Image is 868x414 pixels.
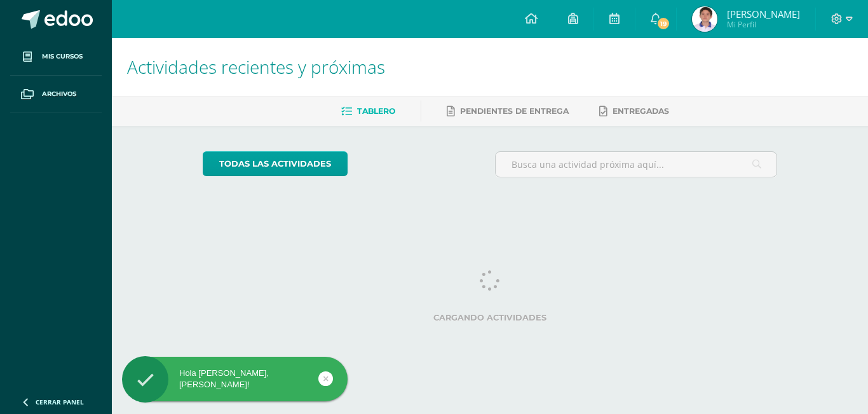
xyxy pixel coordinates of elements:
span: 19 [656,17,670,31]
a: todas las Actividades [203,151,348,176]
span: Pendientes de entrega [460,106,569,116]
span: Archivos [42,89,76,99]
a: Mis cursos [10,38,102,76]
span: Cerrar panel [36,397,84,406]
span: Actividades recientes y próximas [127,55,385,79]
div: Hola [PERSON_NAME], [PERSON_NAME]! [122,368,348,390]
span: [PERSON_NAME] [727,8,800,20]
img: 028413b4dcba1c40cb976c3e461abcc2.png [692,6,717,32]
span: Tablero [357,106,395,116]
input: Busca una actividad próxima aquí... [496,152,777,177]
a: Pendientes de entrega [447,101,569,121]
span: Entregadas [613,106,669,116]
a: Entregadas [599,101,669,121]
span: Mi Perfil [727,19,800,30]
a: Tablero [341,101,395,121]
label: Cargando actividades [203,313,778,322]
a: Archivos [10,76,102,113]
span: Mis cursos [42,52,83,62]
